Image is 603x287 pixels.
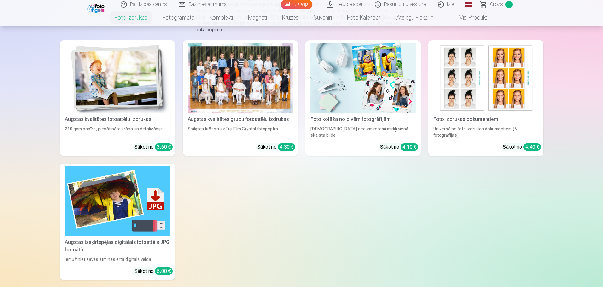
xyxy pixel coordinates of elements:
[431,126,541,138] div: Universālas foto izdrukas dokumentiem (6 fotogrāfijas)
[503,143,541,151] div: Sākot no
[428,40,543,156] a: Foto izdrukas dokumentiemFoto izdrukas dokumentiemUniversālas foto izdrukas dokumentiem (6 fotogr...
[183,40,298,156] a: Augstas kvalitātes grupu fotoattēlu izdrukasSpilgtas krāsas uz Fuji Film Crystal fotopapīraSākot ...
[60,40,175,156] a: Augstas kvalitātes fotoattēlu izdrukasAugstas kvalitātes fotoattēlu izdrukas210 gsm papīrs, piesā...
[278,143,295,151] div: 4,30 €
[308,126,418,138] div: [DEMOGRAPHIC_DATA] neaizmirstami mirkļi vienā skaistā bildē
[60,164,175,280] a: Augstas izšķirtspējas digitālais fotoattēls JPG formātāAugstas izšķirtspējas digitālais fotoattēl...
[155,267,173,275] div: 6,00 €
[155,143,173,151] div: 3,60 €
[523,143,541,151] div: 4,40 €
[308,116,418,123] div: Foto kolāža no divām fotogrāfijām
[339,9,389,26] a: Foto kalendāri
[155,9,202,26] a: Fotogrāmata
[241,9,275,26] a: Magnēti
[389,9,442,26] a: Atslēgu piekariņi
[257,143,295,151] div: Sākot no
[107,9,155,26] a: Foto izdrukas
[431,116,541,123] div: Foto izdrukas dokumentiem
[185,126,295,138] div: Spilgtas krāsas uz Fuji Film Crystal fotopapīra
[134,267,173,275] div: Sākot no
[65,43,170,113] img: Augstas kvalitātes fotoattēlu izdrukas
[490,1,503,8] span: Grozs
[275,9,306,26] a: Krūzes
[505,1,513,8] span: 1
[87,3,106,13] img: /fa1
[380,143,418,151] div: Sākot no
[62,116,173,123] div: Augstas kvalitātes fotoattēlu izdrukas
[65,166,170,236] img: Augstas izšķirtspējas digitālais fotoattēls JPG formātā
[401,143,418,151] div: 4,10 €
[306,9,339,26] a: Suvenīri
[62,238,173,254] div: Augstas izšķirtspējas digitālais fotoattēls JPG formātā
[134,143,173,151] div: Sākot no
[310,43,416,113] img: Foto kolāža no divām fotogrāfijām
[442,9,496,26] a: Visi produkti
[433,43,538,113] img: Foto izdrukas dokumentiem
[185,116,295,123] div: Augstas kvalitātes grupu fotoattēlu izdrukas
[202,9,241,26] a: Komplekti
[62,256,173,262] div: Iemūžiniet savas atmiņas ērtā digitālā veidā
[305,40,421,156] a: Foto kolāža no divām fotogrāfijāmFoto kolāža no divām fotogrāfijām[DEMOGRAPHIC_DATA] neaizmirstam...
[62,126,173,138] div: 210 gsm papīrs, piesātināta krāsa un detalizācija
